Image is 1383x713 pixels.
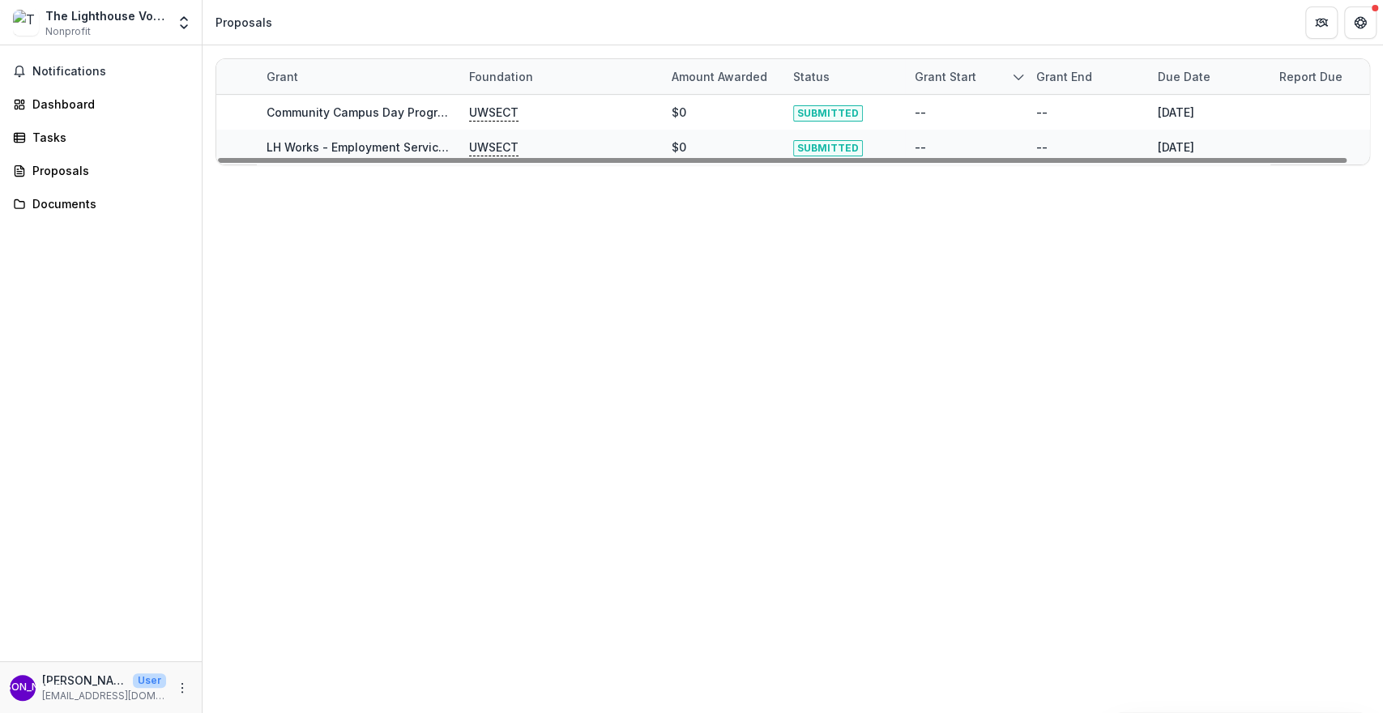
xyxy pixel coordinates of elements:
[1270,68,1352,85] div: Report Due
[1027,59,1148,94] div: Grant end
[459,59,662,94] div: Foundation
[6,157,195,184] a: Proposals
[1036,139,1048,156] div: --
[6,190,195,217] a: Documents
[1027,68,1102,85] div: Grant end
[173,678,192,698] button: More
[1148,59,1270,94] div: Due Date
[216,14,272,31] div: Proposals
[1012,70,1025,83] svg: sorted descending
[662,68,777,85] div: Amount awarded
[13,10,39,36] img: The Lighthouse Voc-Ed Center Inc.
[662,59,783,94] div: Amount awarded
[209,11,279,34] nav: breadcrumb
[783,59,905,94] div: Status
[469,104,519,122] p: UWSECT
[6,58,195,84] button: Notifications
[32,65,189,79] span: Notifications
[133,673,166,688] p: User
[1158,104,1194,121] div: [DATE]
[905,59,1027,94] div: Grant start
[32,129,182,146] div: Tasks
[6,91,195,117] a: Dashboard
[672,104,686,121] div: $0
[267,140,452,154] a: LH Works - Employment Services
[257,59,459,94] div: Grant
[1158,139,1194,156] div: [DATE]
[783,68,839,85] div: Status
[1148,68,1220,85] div: Due Date
[793,140,863,156] span: SUBMITTED
[672,139,686,156] div: $0
[257,68,308,85] div: Grant
[1036,104,1048,121] div: --
[1305,6,1338,39] button: Partners
[905,68,986,85] div: Grant start
[32,162,182,179] div: Proposals
[267,105,455,119] a: Community Campus Day Program
[42,689,166,703] p: [EMAIL_ADDRESS][DOMAIN_NAME]
[915,104,926,121] div: --
[459,68,543,85] div: Foundation
[32,96,182,113] div: Dashboard
[915,139,926,156] div: --
[32,195,182,212] div: Documents
[6,124,195,151] a: Tasks
[45,24,91,39] span: Nonprofit
[469,139,519,156] p: UWSECT
[793,105,863,122] span: SUBMITTED
[1344,6,1377,39] button: Get Help
[173,6,195,39] button: Open entity switcher
[45,7,166,24] div: The Lighthouse Voc-Ed Center Inc.
[42,672,126,689] p: [PERSON_NAME]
